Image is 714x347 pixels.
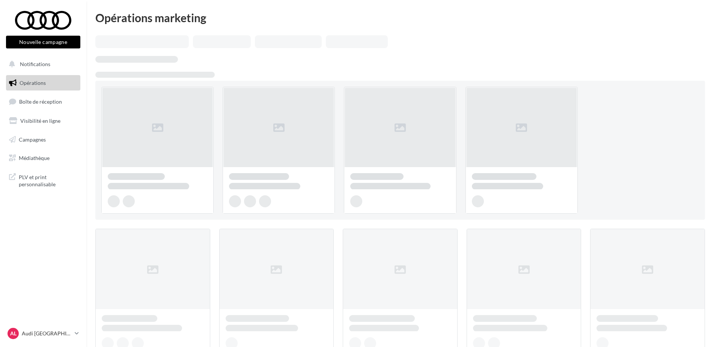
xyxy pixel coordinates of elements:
[5,150,82,166] a: Médiathèque
[5,94,82,110] a: Boîte de réception
[5,75,82,91] a: Opérations
[5,132,82,148] a: Campagnes
[6,36,80,48] button: Nouvelle campagne
[20,80,46,86] span: Opérations
[6,326,80,341] a: AL Audi [GEOGRAPHIC_DATA][PERSON_NAME]
[95,12,705,23] div: Opérations marketing
[22,330,72,337] p: Audi [GEOGRAPHIC_DATA][PERSON_NAME]
[5,113,82,129] a: Visibilité en ligne
[19,98,62,105] span: Boîte de réception
[19,155,50,161] span: Médiathèque
[10,330,17,337] span: AL
[20,61,50,67] span: Notifications
[19,172,77,188] span: PLV et print personnalisable
[5,56,79,72] button: Notifications
[20,118,60,124] span: Visibilité en ligne
[5,169,82,191] a: PLV et print personnalisable
[19,136,46,142] span: Campagnes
